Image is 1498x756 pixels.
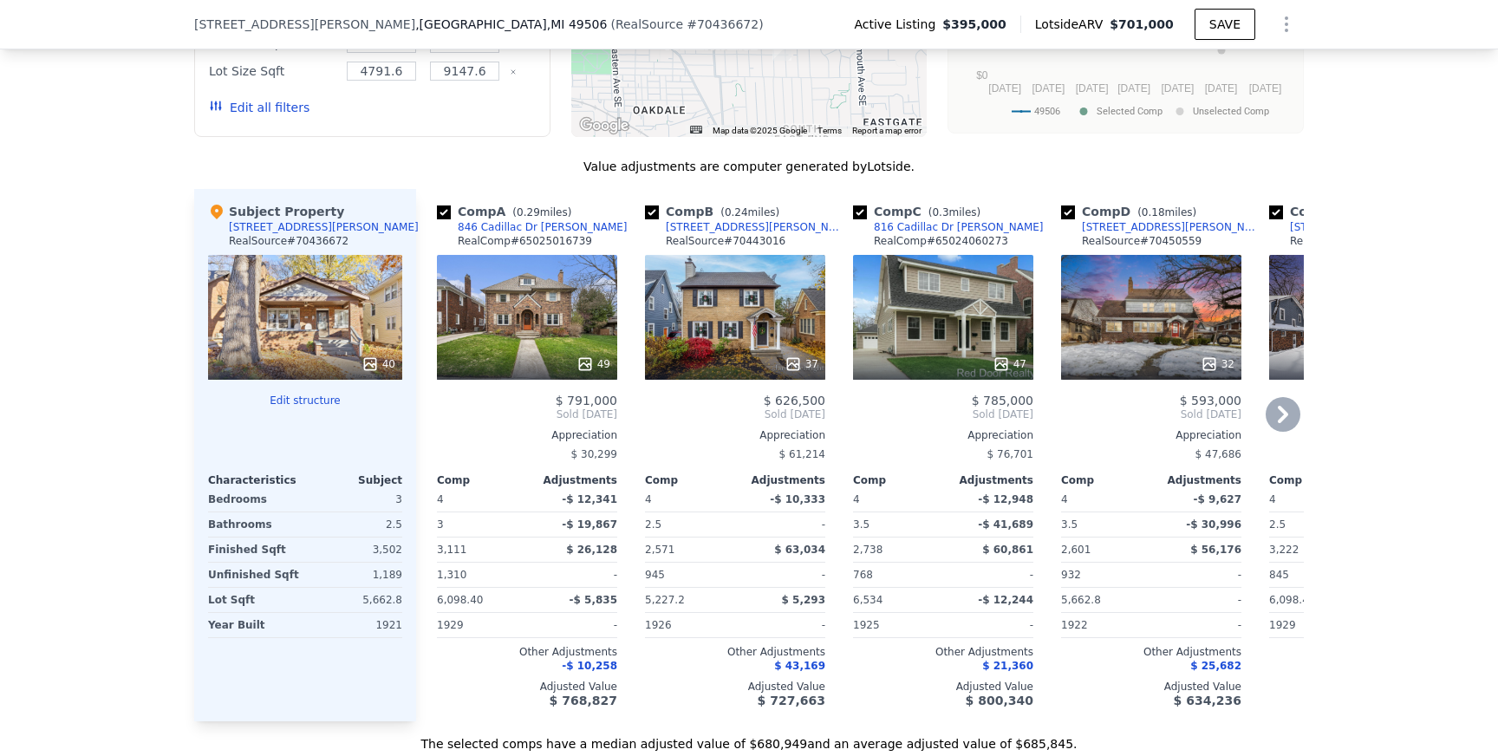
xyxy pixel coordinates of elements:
[1061,203,1203,220] div: Comp D
[645,645,825,659] div: Other Adjustments
[978,493,1033,505] span: -$ 12,948
[1097,106,1163,117] text: Selected Comp
[1195,9,1255,40] button: SAVE
[570,594,617,606] span: -$ 5,835
[1034,106,1060,117] text: 49506
[645,569,665,581] span: 945
[874,220,1044,234] div: 816 Cadillac Dr [PERSON_NAME]
[1269,203,1410,220] div: Comp E
[576,114,633,137] a: Open this area in Google Maps (opens a new window)
[1269,569,1289,581] span: 845
[562,493,617,505] span: -$ 12,341
[1142,206,1165,218] span: 0.18
[1061,680,1241,694] div: Adjusted Value
[853,220,1044,234] a: 816 Cadillac Dr [PERSON_NAME]
[993,355,1026,373] div: 47
[817,126,842,135] a: Terms (opens in new tab)
[1061,220,1262,234] a: [STREET_ADDRESS][PERSON_NAME]
[458,220,628,234] div: 846 Cadillac Dr [PERSON_NAME]
[690,126,702,134] button: Keyboard shortcuts
[988,82,1021,94] text: [DATE]
[645,594,685,606] span: 5,227.2
[1269,428,1449,442] div: Appreciation
[666,220,846,234] div: [STREET_ADDRESS][PERSON_NAME]
[437,613,524,637] div: 1929
[785,355,818,373] div: 37
[458,234,592,248] div: RealComp # 65025016739
[645,428,825,442] div: Appreciation
[305,473,402,487] div: Subject
[1061,569,1081,581] span: 932
[947,613,1033,637] div: -
[229,234,348,248] div: RealSource # 70436672
[645,220,846,234] a: [STREET_ADDRESS][PERSON_NAME]
[576,355,610,373] div: 49
[1076,82,1109,94] text: [DATE]
[853,645,1033,659] div: Other Adjustments
[1130,206,1203,218] span: ( miles)
[1195,448,1241,460] span: $ 47,686
[208,512,302,537] div: Bathrooms
[1290,234,1410,248] div: RealSource # 70452855
[774,544,825,556] span: $ 63,034
[208,487,302,512] div: Bedrooms
[556,394,617,407] span: $ 791,000
[853,594,883,606] span: 6,534
[1061,594,1101,606] span: 5,662.8
[576,114,633,137] img: Google
[437,473,527,487] div: Comp
[610,16,763,33] div: ( )
[645,613,732,637] div: 1926
[1155,563,1241,587] div: -
[566,544,617,556] span: $ 26,128
[615,17,683,31] span: RealSource
[645,544,674,556] span: 2,571
[1194,493,1241,505] span: -$ 9,627
[853,428,1033,442] div: Appreciation
[194,16,415,33] span: [STREET_ADDRESS][PERSON_NAME]
[510,68,517,75] button: Clear
[1151,473,1241,487] div: Adjustments
[853,613,940,637] div: 1925
[1061,428,1241,442] div: Appreciation
[562,518,617,531] span: -$ 19,867
[645,473,735,487] div: Comp
[208,394,402,407] button: Edit structure
[853,544,883,556] span: 2,738
[550,694,617,707] span: $ 768,827
[562,660,617,672] span: -$ 10,258
[853,493,860,505] span: 4
[1269,512,1356,537] div: 2.5
[874,234,1008,248] div: RealComp # 65024060273
[713,206,786,218] span: ( miles)
[1061,613,1148,637] div: 1922
[437,428,617,442] div: Appreciation
[194,721,1304,753] div: The selected comps have a median adjusted value of $680,949 and an average adjusted value of $685...
[437,407,617,421] span: Sold [DATE]
[947,563,1033,587] div: -
[645,407,825,421] span: Sold [DATE]
[1161,82,1194,94] text: [DATE]
[361,355,395,373] div: 40
[208,473,305,487] div: Characteristics
[194,158,1304,175] div: Value adjustments are computer generated by Lotside .
[437,680,617,694] div: Adjusted Value
[571,448,617,460] span: $ 30,299
[1035,16,1110,33] span: Lotside ARV
[415,16,607,33] span: , [GEOGRAPHIC_DATA]
[1061,544,1091,556] span: 2,601
[1117,82,1150,94] text: [DATE]
[437,594,483,606] span: 6,098.40
[966,694,1033,707] span: $ 800,340
[1190,660,1241,672] span: $ 25,682
[437,220,628,234] a: 846 Cadillac Dr [PERSON_NAME]
[987,448,1033,460] span: $ 76,701
[1061,493,1068,505] span: 4
[1201,355,1234,373] div: 32
[1180,394,1241,407] span: $ 593,000
[208,203,344,220] div: Subject Property
[1061,407,1241,421] span: Sold [DATE]
[208,588,302,612] div: Lot Sqft
[1269,544,1299,556] span: 3,222
[1155,588,1241,612] div: -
